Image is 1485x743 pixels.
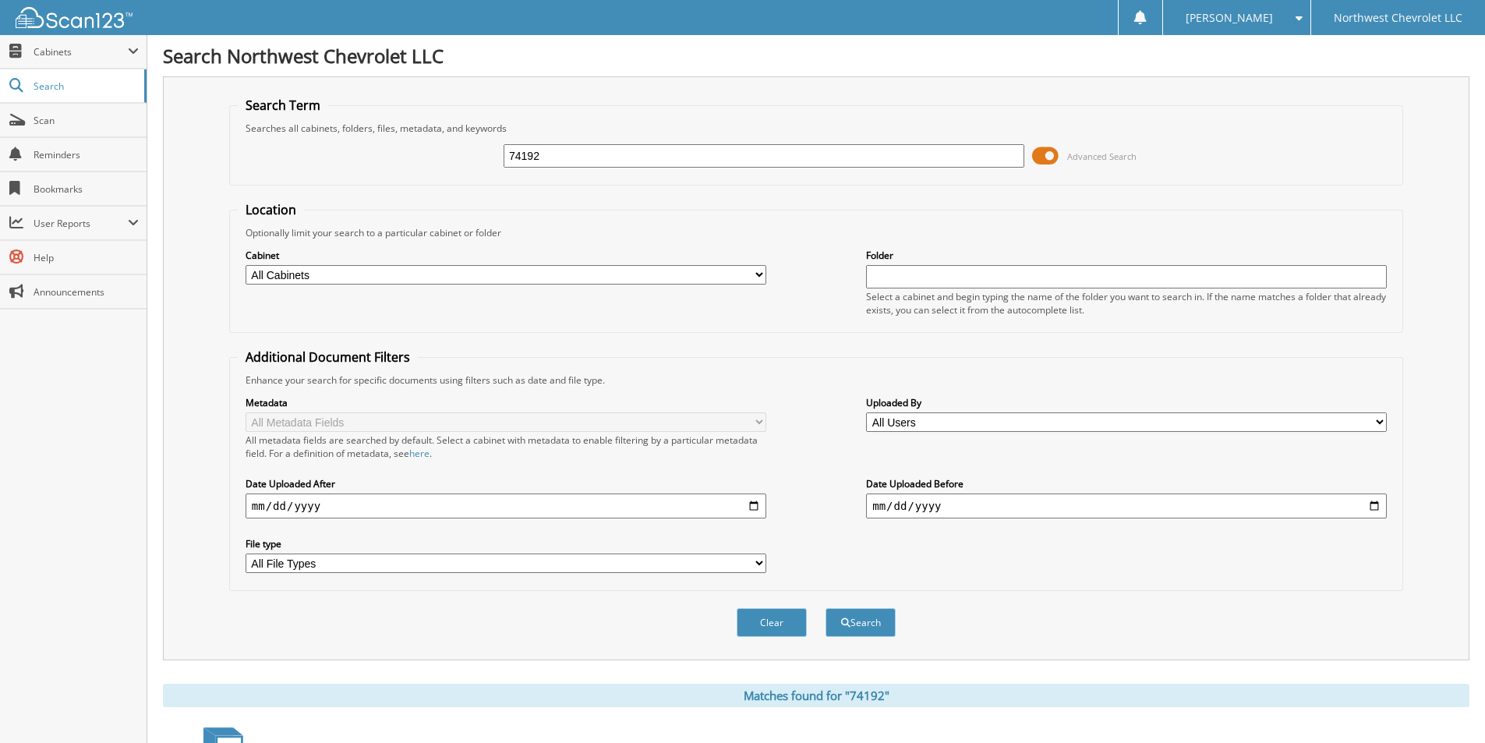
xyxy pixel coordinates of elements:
span: Bookmarks [34,182,139,196]
div: Matches found for "74192" [163,684,1469,707]
input: end [866,494,1387,518]
div: Optionally limit your search to a particular cabinet or folder [238,226,1395,239]
legend: Additional Document Filters [238,349,418,366]
input: start [246,494,766,518]
button: Search [826,608,896,637]
div: Searches all cabinets, folders, files, metadata, and keywords [238,122,1395,135]
label: File type [246,537,766,550]
label: Uploaded By [866,396,1387,409]
span: Announcements [34,285,139,299]
img: scan123-logo-white.svg [16,7,133,28]
label: Date Uploaded After [246,477,766,490]
button: Clear [737,608,807,637]
label: Cabinet [246,249,766,262]
legend: Location [238,201,304,218]
span: Reminders [34,148,139,161]
span: Northwest Chevrolet LLC [1334,13,1462,23]
span: [PERSON_NAME] [1186,13,1273,23]
span: User Reports [34,217,128,230]
label: Folder [866,249,1387,262]
label: Date Uploaded Before [866,477,1387,490]
div: All metadata fields are searched by default. Select a cabinet with metadata to enable filtering b... [246,433,766,460]
div: Enhance your search for specific documents using filters such as date and file type. [238,373,1395,387]
label: Metadata [246,396,766,409]
div: Select a cabinet and begin typing the name of the folder you want to search in. If the name match... [866,290,1387,317]
span: Help [34,251,139,264]
legend: Search Term [238,97,328,114]
h1: Search Northwest Chevrolet LLC [163,43,1469,69]
span: Cabinets [34,45,128,58]
a: here [409,447,430,460]
span: Search [34,80,136,93]
span: Scan [34,114,139,127]
span: Advanced Search [1067,150,1137,162]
